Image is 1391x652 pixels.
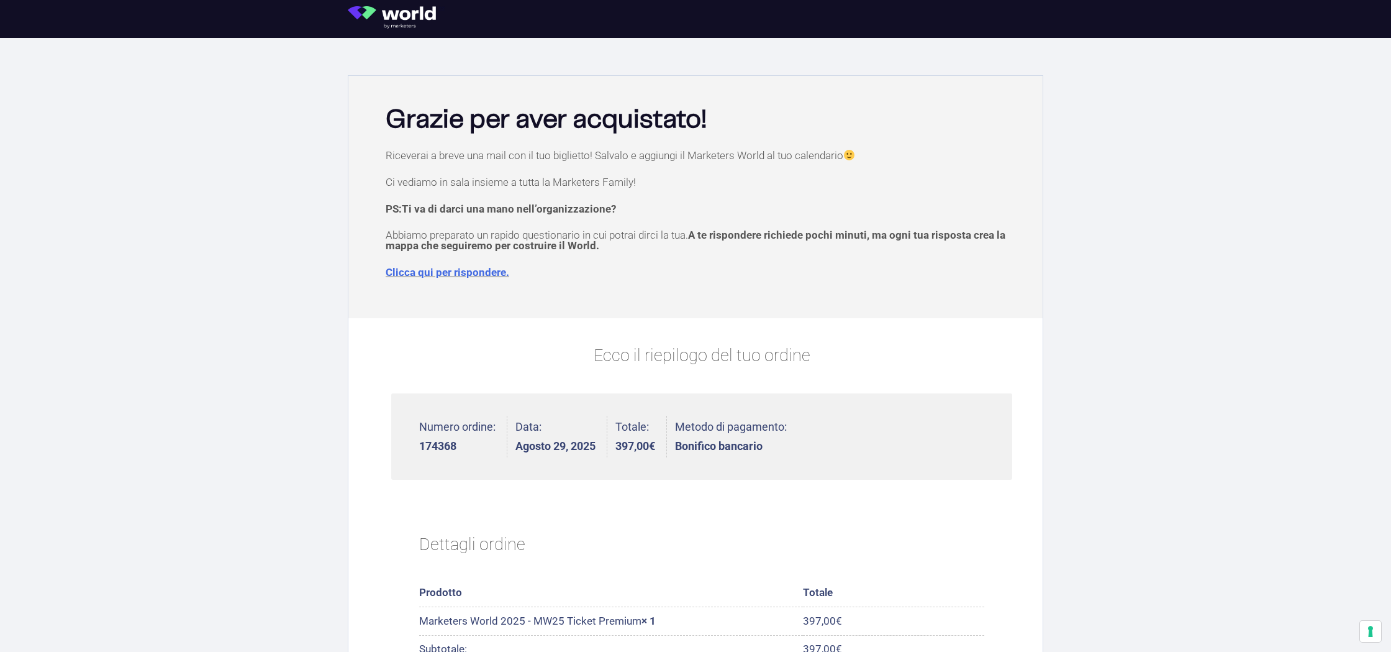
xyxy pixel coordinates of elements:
strong: Agosto 29, 2025 [515,441,596,452]
strong: 174368 [419,441,496,452]
bdi: 397,00 [803,615,842,627]
li: Data: [515,416,607,457]
p: Ci vediamo in sala insieme a tutta la Marketers Family! [386,177,1018,188]
span: Ti va di darci una mano nell’organizzazione? [402,203,616,215]
p: Riceverai a breve una mail con il tuo biglietto! Salvalo e aggiungi il Marketers World al tuo cal... [386,150,1018,161]
strong: Bonifico bancario [675,441,787,452]
li: Metodo di pagamento: [675,416,787,457]
bdi: 397,00 [615,439,655,452]
strong: PS: [386,203,616,215]
button: Le tue preferenze relative al consenso per le tecnologie di tracciamento [1360,621,1381,642]
li: Totale: [615,416,667,457]
img: 🙂 [844,150,854,160]
strong: × 1 [641,615,656,627]
p: Abbiamo preparato un rapido questionario in cui potrai dirci la tua. [386,230,1018,251]
li: Numero ordine: [419,416,507,457]
span: A te rispondere richiede pochi minuti, ma ogni tua risposta crea la mappa che seguiremo per costr... [386,229,1005,252]
p: Ecco il riepilogo del tuo ordine [391,343,1012,369]
th: Totale [803,579,984,607]
b: Grazie per aver acquistato! [386,108,707,132]
h2: Dettagli ordine [419,519,984,571]
span: € [649,439,655,452]
th: Prodotto [419,579,803,607]
iframe: Customerly Messenger Launcher [10,604,47,641]
a: Clicca qui per rispondere. [386,266,509,278]
span: € [836,615,842,627]
td: Marketers World 2025 - MW25 Ticket Premium [419,607,803,635]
